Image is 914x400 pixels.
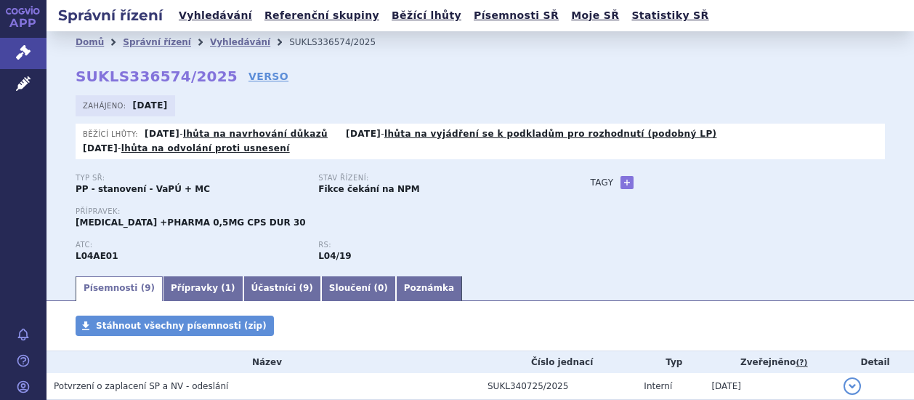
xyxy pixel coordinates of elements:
[46,5,174,25] h2: Správní řízení
[83,143,290,154] p: -
[76,217,306,228] span: [MEDICAL_DATA] +PHARMA 0,5MG CPS DUR 30
[76,174,304,183] p: Typ SŘ:
[567,6,623,25] a: Moje SŘ
[123,37,191,47] a: Správní řízení
[704,351,836,373] th: Zveřejněno
[76,276,163,301] a: Písemnosti (9)
[836,351,914,373] th: Detail
[76,241,304,249] p: ATC:
[644,381,672,391] span: Interní
[83,128,141,140] span: Běžící lhůty:
[225,283,231,293] span: 1
[469,6,563,25] a: Písemnosti SŘ
[396,276,462,301] a: Poznámka
[76,316,274,336] a: Stáhnout všechny písemnosti (zip)
[620,176,634,189] a: +
[636,351,704,373] th: Typ
[318,184,419,194] strong: Fikce čekání na NPM
[384,129,717,139] a: lhůta na vyjádření se k podkladům pro rozhodnutí (podobný LP)
[210,37,270,47] a: Vyhledávání
[121,143,290,153] a: lhůta na odvolání proti usnesení
[796,358,807,368] abbr: (?)
[480,373,636,400] td: SUKL340725/2025
[346,128,716,140] p: -
[303,283,309,293] span: 9
[183,129,328,139] a: lhůta na navrhování důkazů
[321,276,396,301] a: Sloučení (0)
[590,174,613,191] h3: Tagy
[318,251,351,261] strong: fingolimod
[83,143,118,153] strong: [DATE]
[844,377,861,395] button: detail
[133,100,168,111] strong: [DATE]
[378,283,384,293] span: 0
[76,68,238,85] strong: SUKLS336574/2025
[145,129,179,139] strong: [DATE]
[289,31,395,53] li: SUKLS336574/2025
[145,283,150,293] span: 9
[46,351,480,373] th: Název
[480,351,636,373] th: Číslo jednací
[76,184,210,194] strong: PP - stanovení - VaPÚ + MC
[260,6,384,25] a: Referenční skupiny
[243,276,321,301] a: Účastníci (9)
[76,251,118,261] strong: FINGOLIMOD
[76,37,104,47] a: Domů
[346,129,381,139] strong: [DATE]
[163,276,243,301] a: Přípravky (1)
[627,6,713,25] a: Statistiky SŘ
[174,6,256,25] a: Vyhledávání
[96,321,267,331] span: Stáhnout všechny písemnosti (zip)
[76,207,561,216] p: Přípravek:
[387,6,466,25] a: Běžící lhůty
[145,128,328,140] p: -
[83,100,129,111] span: Zahájeno:
[54,381,228,391] span: Potvrzení o zaplacení SP a NV - odeslání
[318,174,546,183] p: Stav řízení:
[248,69,288,84] a: VERSO
[704,373,836,400] td: [DATE]
[318,241,546,249] p: RS:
